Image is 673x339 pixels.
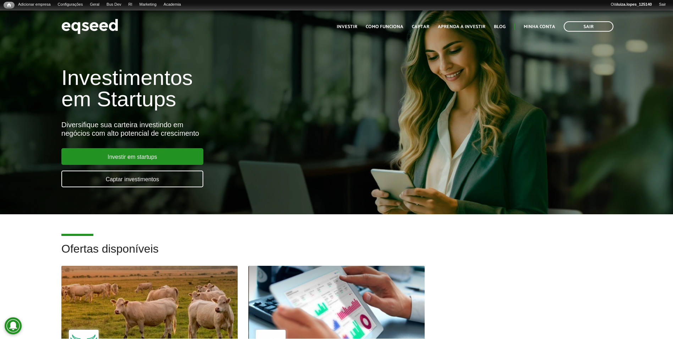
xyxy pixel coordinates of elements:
a: Captar investimentos [61,171,203,187]
a: Blog [494,25,506,29]
a: Sair [655,2,669,7]
a: Bus Dev [103,2,125,7]
a: Como funciona [366,25,403,29]
a: Investir em startups [61,148,203,165]
a: Academia [160,2,184,7]
a: Adicionar empresa [15,2,54,7]
img: EqSeed [61,17,118,36]
a: Início [4,2,15,9]
a: Oláluiza.lopes_125140 [607,2,655,7]
h1: Investimentos em Startups [61,67,387,110]
a: Investir [337,25,357,29]
a: Marketing [136,2,160,7]
div: Diversifique sua carteira investindo em negócios com alto potencial de crescimento [61,120,387,138]
a: Geral [86,2,103,7]
a: Minha conta [524,25,555,29]
h2: Ofertas disponíveis [61,243,612,266]
a: Captar [412,25,429,29]
span: Início [7,2,11,7]
a: Sair [564,21,613,32]
a: RI [125,2,136,7]
a: Configurações [54,2,87,7]
a: Aprenda a investir [438,25,485,29]
strong: luiza.lopes_125140 [617,2,652,6]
